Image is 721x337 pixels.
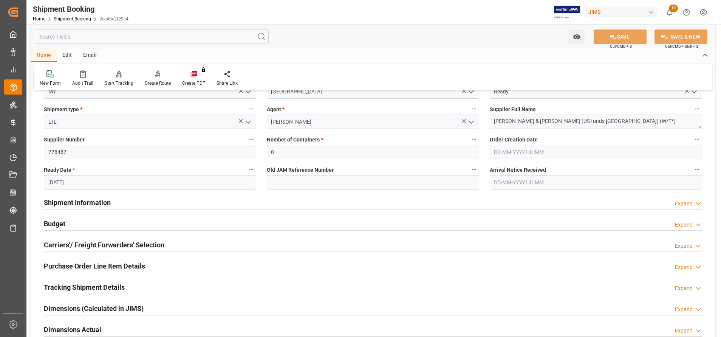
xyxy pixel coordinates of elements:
span: Agent [267,106,285,113]
span: Ready Date [44,166,75,174]
button: Supplier Full Name [692,104,702,114]
div: Edit [57,49,77,62]
div: Audit Trail [72,80,93,87]
button: open menu [242,86,253,98]
div: Email [77,49,102,62]
div: Create Route [145,80,171,87]
div: JIMS [585,7,658,18]
div: Home [31,49,57,62]
h2: Dimensions Actual [44,325,101,335]
input: DD-MM-YYYY [44,175,256,189]
h2: Shipment Information [44,197,111,208]
a: Shipment Booking [54,16,91,22]
button: open menu [465,116,476,128]
span: Old JAM Reference Number [267,166,334,174]
span: Arrival Notice Received [490,166,546,174]
textarea: [PERSON_NAME] & [PERSON_NAME] (US funds [GEOGRAPHIC_DATA]) (W/T*) [490,115,702,129]
button: show 10 new notifications [661,4,678,21]
button: Order Creation Date [692,134,702,144]
span: Ctrl/CMD + Shift + S [665,43,698,49]
div: Expand [675,327,693,335]
div: Shipment Booking [33,3,128,15]
button: open menu [569,30,585,44]
input: Type to search/select [44,84,256,99]
span: Ctrl/CMD + S [610,43,632,49]
div: Expand [675,306,693,314]
button: JIMS [585,5,661,19]
button: SAVE [594,30,647,44]
h2: Tracking Shipment Details [44,282,125,292]
span: Order Creation Date [490,136,538,144]
div: Expand [675,263,693,271]
h2: Dimensions (Calculated in JIMS) [44,303,144,314]
div: Start Tracking [105,80,133,87]
div: Expand [675,242,693,250]
h2: Carriers'/ Freight Forwarders' Selection [44,240,164,250]
h2: Purchase Order Line Item Details [44,261,145,271]
div: Expand [675,200,693,208]
span: Supplier Number [44,136,85,144]
h2: Budget [44,219,65,229]
input: DD-MM-YYYY HH:MM [490,145,702,159]
button: open menu [242,116,253,128]
span: Number of Containers [267,136,323,144]
button: open menu [465,86,476,98]
div: Expand [675,221,693,229]
div: Expand [675,284,693,292]
button: open menu [688,86,699,98]
a: Home [33,16,45,22]
button: Shipment type * [246,104,256,114]
input: Search Fields [35,30,269,44]
button: Ready Date * [246,165,256,174]
span: Shipment type [44,106,82,113]
button: SAVE & NEW [654,30,707,44]
div: Share Link [217,80,238,87]
button: Help Center [678,4,695,21]
button: Arrival Notice Received [692,165,702,174]
button: Supplier Number [246,134,256,144]
button: Agent * [469,104,479,114]
button: Old JAM Reference Number [469,165,479,174]
div: New Form [40,80,61,87]
span: Supplier Full Name [490,106,536,113]
span: 10 [669,5,678,12]
input: DD-MM-YYYY HH:MM [490,175,702,189]
img: Exertis%20JAM%20-%20Email%20Logo.jpg_1722504956.jpg [554,6,580,19]
button: Number of Containers * [469,134,479,144]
